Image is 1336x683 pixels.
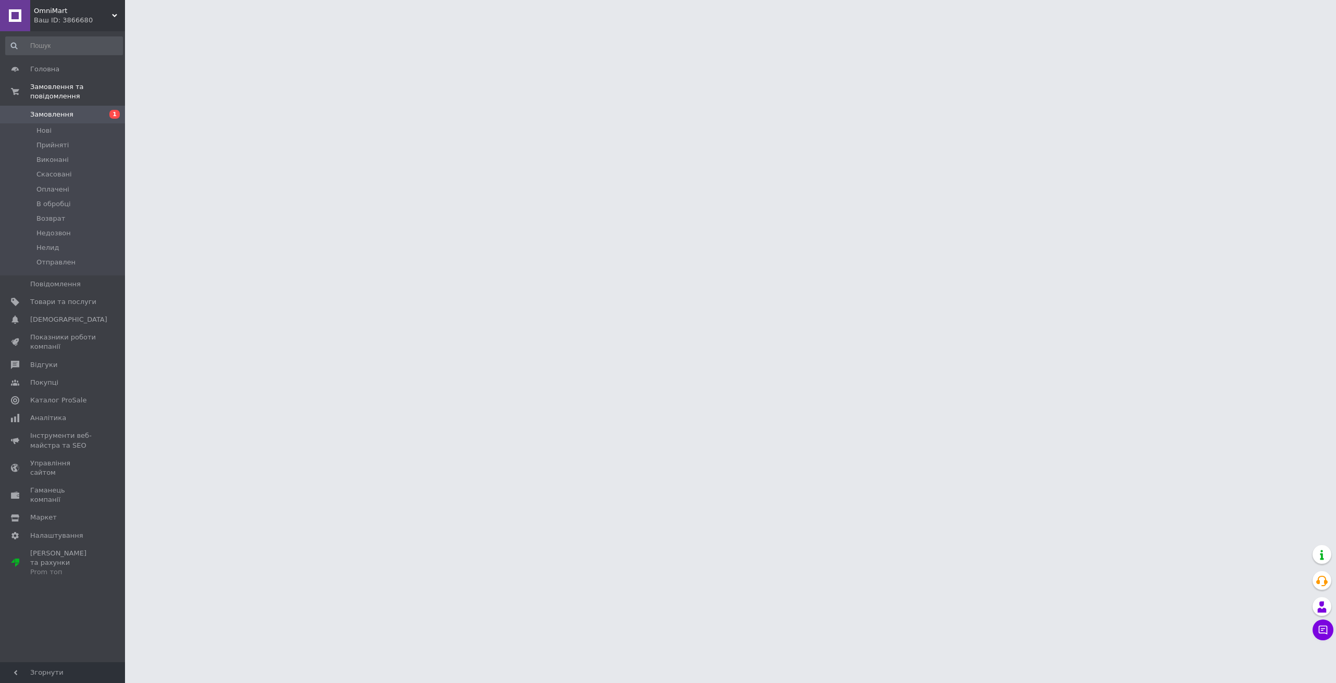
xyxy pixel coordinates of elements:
span: Відгуки [30,360,57,370]
span: Повідомлення [30,280,81,289]
span: [PERSON_NAME] та рахунки [30,549,96,577]
span: OmniMart [34,6,112,16]
span: Головна [30,65,59,74]
span: Покупці [30,378,58,387]
span: Виконані [36,155,69,165]
span: Нелид [36,243,59,252]
span: Скасовані [36,170,72,179]
span: В обробці [36,199,71,209]
span: Гаманець компанії [30,486,96,504]
span: Аналітика [30,413,66,423]
span: Возврат [36,214,65,223]
div: Prom топ [30,567,96,577]
span: 1 [109,110,120,119]
span: Управління сайтом [30,459,96,477]
span: Нові [36,126,52,135]
span: Показники роботи компанії [30,333,96,351]
span: Інструменти веб-майстра та SEO [30,431,96,450]
div: Ваш ID: 3866680 [34,16,125,25]
button: Чат з покупцем [1313,619,1333,640]
span: Замовлення [30,110,73,119]
input: Пошук [5,36,123,55]
span: Замовлення та повідомлення [30,82,125,101]
span: Недозвон [36,229,71,238]
span: Прийняті [36,141,69,150]
span: Оплачені [36,185,69,194]
span: Каталог ProSale [30,396,86,405]
span: Налаштування [30,531,83,540]
span: [DEMOGRAPHIC_DATA] [30,315,107,324]
span: Маркет [30,513,57,522]
span: Товари та послуги [30,297,96,307]
span: Отправлен [36,258,76,267]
